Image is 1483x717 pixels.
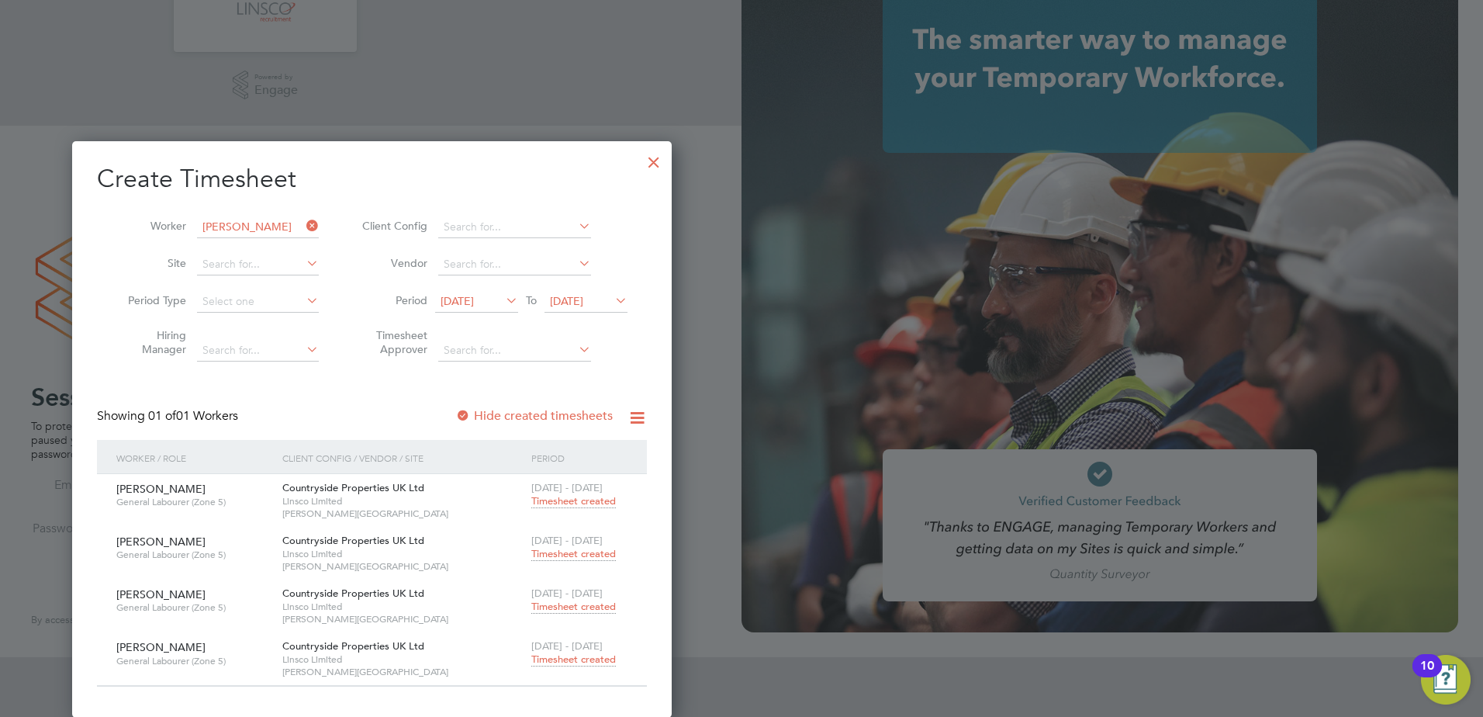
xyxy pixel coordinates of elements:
span: To [521,290,541,310]
span: Linsco Limited [282,601,524,613]
span: Countryside Properties UK Ltd [282,534,424,547]
span: Linsco Limited [282,548,524,560]
input: Search for... [438,254,591,275]
div: Worker / Role [112,440,278,476]
span: [PERSON_NAME] [116,535,206,549]
span: [DATE] [550,294,583,308]
span: Countryside Properties UK Ltd [282,481,424,494]
span: [PERSON_NAME][GEOGRAPHIC_DATA] [282,613,524,625]
span: [PERSON_NAME][GEOGRAPHIC_DATA] [282,560,524,573]
span: [DATE] - [DATE] [531,481,603,494]
input: Search for... [197,216,319,238]
div: Client Config / Vendor / Site [278,440,527,476]
span: General Labourer (Zone 5) [116,549,271,561]
span: [DATE] - [DATE] [531,587,603,600]
h2: Create Timesheet [97,163,647,196]
label: Site [116,256,186,270]
span: [DATE] - [DATE] [531,534,603,547]
span: Timesheet created [531,494,616,508]
span: [PERSON_NAME] [116,640,206,654]
span: Linsco Limited [282,653,524,666]
button: Open Resource Center, 10 new notifications [1421,655,1471,705]
span: [DATE] [441,294,474,308]
span: [PERSON_NAME][GEOGRAPHIC_DATA] [282,666,524,678]
label: Hiring Manager [116,328,186,356]
div: 10 [1420,666,1434,686]
span: Countryside Properties UK Ltd [282,639,424,653]
label: Worker [116,219,186,233]
span: General Labourer (Zone 5) [116,601,271,614]
input: Search for... [438,340,591,362]
label: Timesheet Approver [358,328,427,356]
div: Period [527,440,631,476]
span: Timesheet created [531,653,616,667]
div: Showing [97,408,241,424]
input: Search for... [197,254,319,275]
label: Client Config [358,219,427,233]
span: General Labourer (Zone 5) [116,655,271,667]
input: Search for... [438,216,591,238]
span: 01 of [148,408,176,424]
span: [PERSON_NAME] [116,482,206,496]
label: Hide created timesheets [455,408,613,424]
label: Period [358,293,427,307]
label: Period Type [116,293,186,307]
span: Timesheet created [531,547,616,561]
span: [PERSON_NAME][GEOGRAPHIC_DATA] [282,507,524,520]
span: General Labourer (Zone 5) [116,496,271,508]
label: Vendor [358,256,427,270]
span: Timesheet created [531,600,616,614]
span: 01 Workers [148,408,238,424]
input: Select one [197,291,319,313]
span: Linsco Limited [282,495,524,507]
input: Search for... [197,340,319,362]
span: [DATE] - [DATE] [531,639,603,653]
span: [PERSON_NAME] [116,587,206,601]
span: Countryside Properties UK Ltd [282,587,424,600]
